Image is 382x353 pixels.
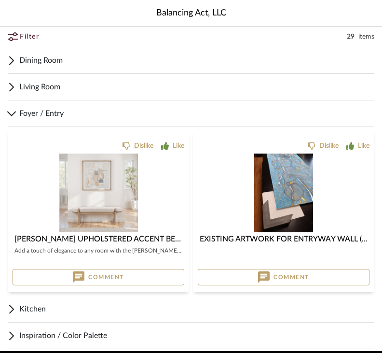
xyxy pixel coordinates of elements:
[347,32,355,42] span: 29
[134,141,153,151] div: Dislike
[156,7,226,20] span: Balancing Act, LLC
[19,55,374,67] span: Dining Room
[13,269,184,286] button: Comment
[19,304,374,315] span: Kitchen
[19,82,374,93] span: Living Room
[8,127,374,297] div: Foyer / Entry
[319,141,339,151] div: Dislike
[254,154,313,233] img: Existing Artwork for Entryway Wall (client provided)
[273,274,309,282] span: Comment
[14,245,182,257] div: Add a touch of elegance to any room with the [PERSON_NAME] Upholstered Accent Bench. This handmad...
[59,154,138,233] img: Ella Upholstered Accent Bench, Beige
[20,32,39,42] span: Filter
[8,28,61,46] button: Filter
[358,32,374,42] span: items
[173,141,184,151] div: Like
[198,269,369,286] button: Comment
[19,108,374,120] span: Foyer / Entry
[88,274,124,282] span: Comment
[13,154,184,233] div: 3
[358,141,369,151] div: Like
[19,330,374,342] span: Inspiration / Color Palette
[14,236,218,243] span: [PERSON_NAME] Upholstered Accent Bench, Beige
